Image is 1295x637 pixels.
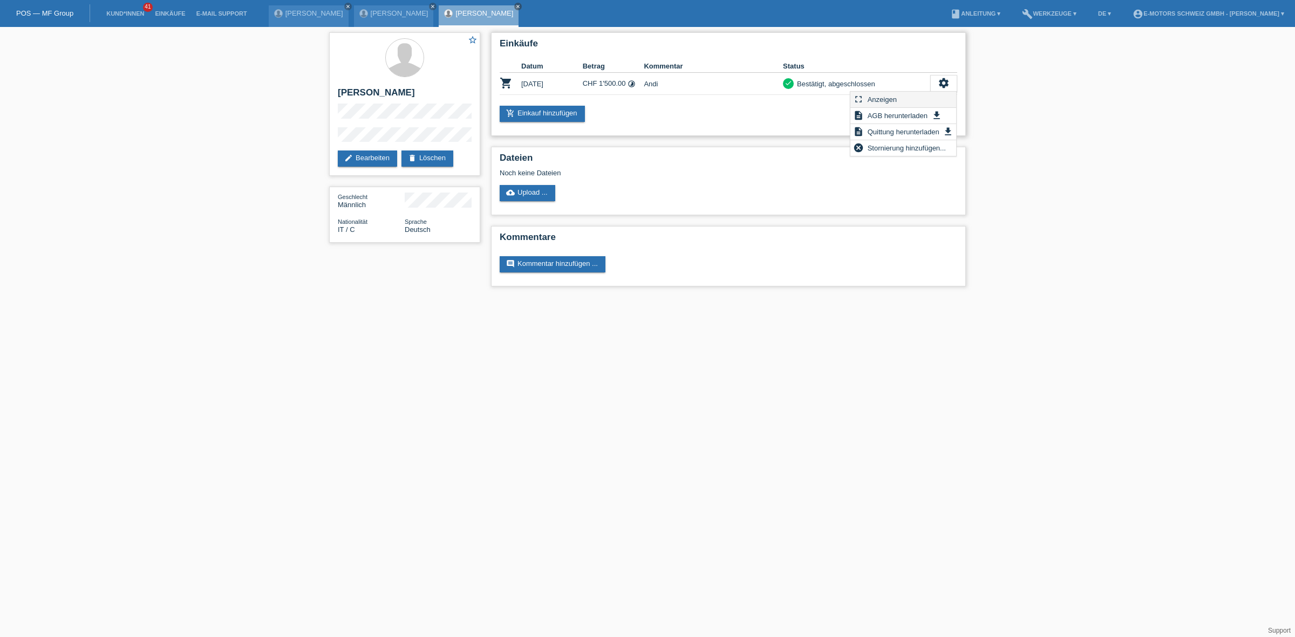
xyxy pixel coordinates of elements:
a: add_shopping_cartEinkauf hinzufügen [500,106,585,122]
i: book [950,9,961,19]
i: get_app [943,126,953,137]
i: check [785,79,792,87]
i: comment [506,259,515,268]
i: description [853,110,864,121]
i: fullscreen [853,94,864,105]
a: E-Mail Support [191,10,253,17]
span: Italien / C / 15.07.1968 [338,225,355,234]
a: commentKommentar hinzufügen ... [500,256,605,272]
th: Status [783,60,930,73]
a: Support [1268,627,1291,634]
span: Sprache [405,218,427,225]
span: Quittung herunterladen [866,125,941,138]
a: cloud_uploadUpload ... [500,185,555,201]
span: Geschlecht [338,194,367,200]
a: [PERSON_NAME] [285,9,343,17]
i: Fixe Raten (12 Raten) [628,80,636,88]
a: close [514,3,522,10]
td: Andi [644,73,783,95]
span: Nationalität [338,218,367,225]
span: Anzeigen [866,93,898,106]
i: add_shopping_cart [506,109,515,118]
a: close [344,3,352,10]
i: cloud_upload [506,188,515,197]
i: get_app [931,110,942,121]
a: [PERSON_NAME] [371,9,428,17]
a: bookAnleitung ▾ [945,10,1006,17]
div: Männlich [338,193,405,209]
a: DE ▾ [1093,10,1116,17]
a: deleteLöschen [401,150,453,167]
a: Einkäufe [149,10,190,17]
a: [PERSON_NAME] [455,9,513,17]
i: close [430,4,435,9]
td: CHF 1'500.00 [583,73,644,95]
i: star_border [468,35,478,45]
i: build [1022,9,1033,19]
i: settings [938,77,950,89]
i: account_circle [1133,9,1143,19]
i: edit [344,154,353,162]
div: Bestätigt, abgeschlossen [794,78,875,90]
h2: Kommentare [500,232,957,248]
td: [DATE] [521,73,583,95]
span: AGB herunterladen [866,109,929,122]
i: close [515,4,521,9]
a: Kund*innen [101,10,149,17]
h2: [PERSON_NAME] [338,87,472,104]
i: close [345,4,351,9]
i: description [853,126,864,137]
th: Betrag [583,60,644,73]
span: Deutsch [405,225,431,234]
a: buildWerkzeuge ▾ [1017,10,1082,17]
h2: Einkäufe [500,38,957,54]
a: account_circleE-Motors Schweiz GmbH - [PERSON_NAME] ▾ [1127,10,1290,17]
th: Kommentar [644,60,783,73]
a: editBearbeiten [338,150,397,167]
th: Datum [521,60,583,73]
a: star_border [468,35,478,46]
span: 41 [143,3,153,12]
a: POS — MF Group [16,9,73,17]
h2: Dateien [500,153,957,169]
i: POSP00026807 [500,77,513,90]
i: delete [408,154,417,162]
div: Noch keine Dateien [500,169,829,177]
a: close [429,3,437,10]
